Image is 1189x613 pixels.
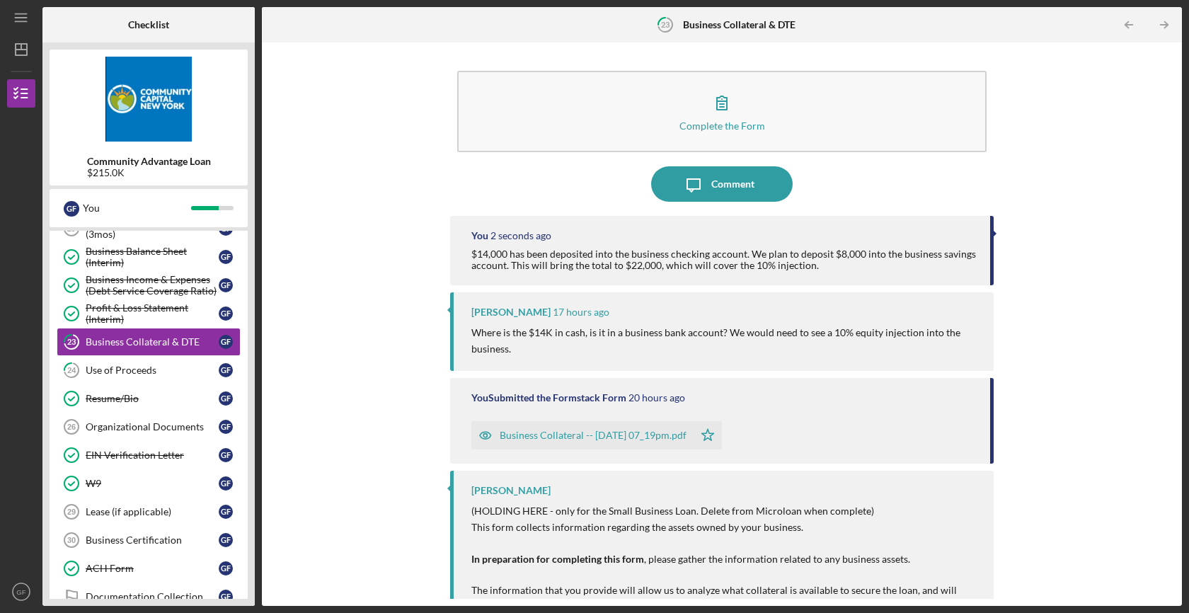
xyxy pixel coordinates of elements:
[219,533,233,547] div: G F
[471,553,644,565] strong: In preparation for completing this form
[67,423,76,431] tspan: 26
[86,478,219,489] div: W9
[471,421,722,449] button: Business Collateral -- [DATE] 07_19pm.pdf
[86,591,219,602] div: Documentation Collection
[87,167,211,178] div: $215.0K
[57,441,241,469] a: EIN Verification LetterGF
[711,166,754,202] div: Comment
[128,19,169,30] b: Checklist
[219,561,233,575] div: G F
[57,328,241,356] a: 23Business Collateral & DTEGF
[471,485,551,496] div: [PERSON_NAME]
[219,335,233,349] div: G F
[57,271,241,299] a: Business Income & Expenses (Debt Service Coverage Ratio)GF
[86,246,219,268] div: Business Balance Sheet (Interim)
[57,384,241,413] a: Resume/BioGF
[219,363,233,377] div: G F
[57,356,241,384] a: 24Use of ProceedsGF
[683,19,795,30] b: Business Collateral & DTE
[86,302,219,325] div: Profit & Loss Statement (Interim)
[86,274,219,297] div: Business Income & Expenses (Debt Service Coverage Ratio)
[219,278,233,292] div: G F
[219,420,233,434] div: G F
[490,230,551,241] time: 2025-08-22 19:04
[471,230,488,241] div: You
[471,248,976,271] div: $14,000 has been deposited into the business checking account. We plan to deposit $8,000 into the...
[86,449,219,461] div: EIN Verification Letter
[471,392,626,403] div: You Submitted the Formstack Form
[651,166,793,202] button: Comment
[219,590,233,604] div: G F
[16,588,25,596] text: GF
[219,505,233,519] div: G F
[219,476,233,491] div: G F
[57,469,241,498] a: W9GF
[57,583,241,611] a: Documentation CollectionGF
[57,299,241,328] a: Profit & Loss Statement (Interim)GF
[219,306,233,321] div: G F
[86,365,219,376] div: Use of Proceeds
[628,392,685,403] time: 2025-08-21 23:19
[457,71,987,152] button: Complete the Form
[57,498,241,526] a: 29Lease (if applicable)GF
[57,243,241,271] a: Business Balance Sheet (Interim)GF
[57,526,241,554] a: 30Business CertificationGF
[86,563,219,574] div: ACH Form
[86,336,219,348] div: Business Collateral & DTE
[57,413,241,441] a: 26Organizational DocumentsGF
[57,554,241,583] a: ACH FormGF
[50,57,248,142] img: Product logo
[219,448,233,462] div: G F
[86,534,219,546] div: Business Certification
[86,421,219,432] div: Organizational Documents
[471,325,980,357] p: Where is the $14K in cash, is it in a business bank account? We would need to see a 10% equity in...
[86,393,219,404] div: Resume/Bio
[553,306,609,318] time: 2025-08-22 01:27
[7,578,35,606] button: GF
[219,250,233,264] div: G F
[86,506,219,517] div: Lease (if applicable)
[87,156,211,167] b: Community Advantage Loan
[67,366,76,375] tspan: 24
[67,536,76,544] tspan: 30
[67,338,76,347] tspan: 23
[661,20,670,29] tspan: 23
[83,196,191,220] div: You
[64,201,79,217] div: G F
[471,503,980,519] p: (HOLDING HERE - only for the Small Business Loan. Delete from Microloan when complete)
[219,391,233,406] div: G F
[679,120,765,131] div: Complete the Form
[471,306,551,318] div: [PERSON_NAME]
[500,430,687,441] div: Business Collateral -- [DATE] 07_19pm.pdf
[67,508,76,516] tspan: 29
